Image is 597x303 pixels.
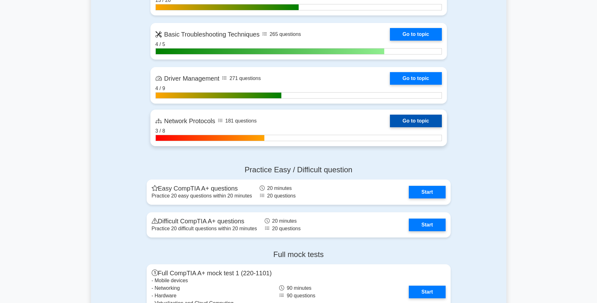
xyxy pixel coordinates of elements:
h4: Practice Easy / Difficult question [147,165,451,174]
h4: Full mock tests [147,250,451,259]
a: Start [409,286,445,298]
a: Go to topic [390,72,442,85]
a: Go to topic [390,28,442,41]
a: Start [409,219,445,231]
a: Start [409,186,445,198]
a: Go to topic [390,115,442,127]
